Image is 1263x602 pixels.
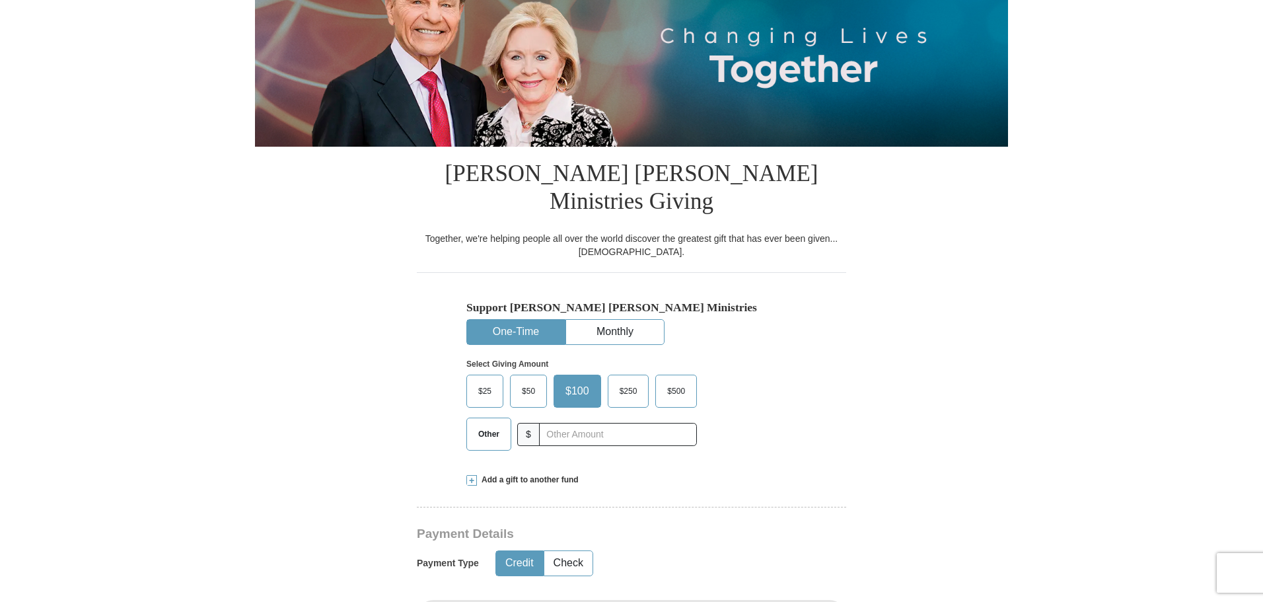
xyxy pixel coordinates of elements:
[613,381,644,401] span: $250
[417,232,846,258] div: Together, we're helping people all over the world discover the greatest gift that has ever been g...
[466,301,797,315] h5: Support [PERSON_NAME] [PERSON_NAME] Ministries
[559,381,596,401] span: $100
[496,551,543,576] button: Credit
[417,558,479,569] h5: Payment Type
[477,474,579,486] span: Add a gift to another fund
[472,424,506,444] span: Other
[517,423,540,446] span: $
[566,320,664,344] button: Monthly
[544,551,593,576] button: Check
[661,381,692,401] span: $500
[515,381,542,401] span: $50
[417,147,846,232] h1: [PERSON_NAME] [PERSON_NAME] Ministries Giving
[466,359,548,369] strong: Select Giving Amount
[417,527,754,542] h3: Payment Details
[472,381,498,401] span: $25
[467,320,565,344] button: One-Time
[539,423,697,446] input: Other Amount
